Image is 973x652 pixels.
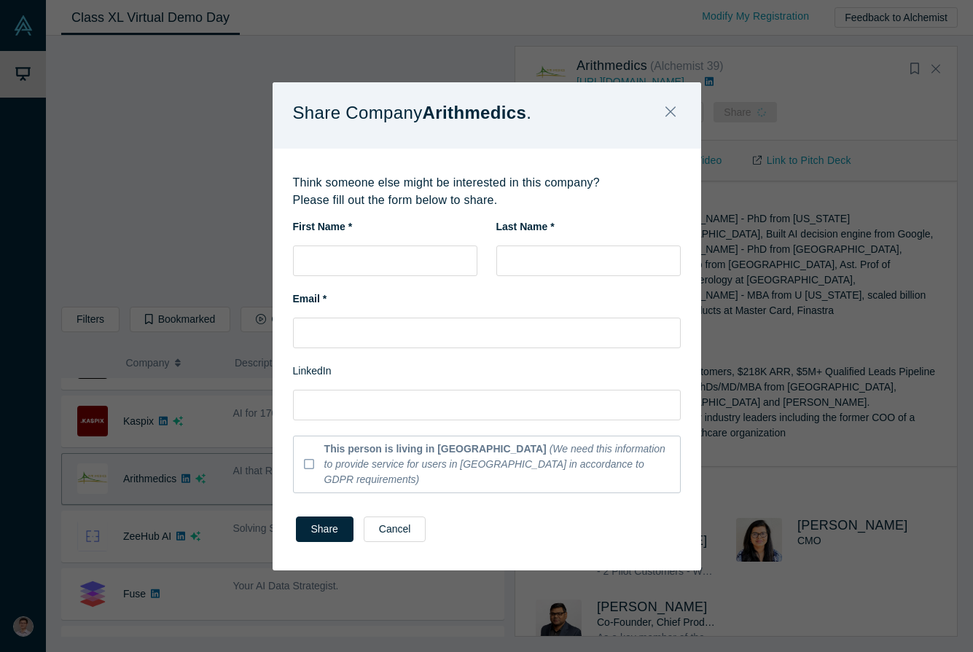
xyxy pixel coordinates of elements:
strong: First Name * [293,221,353,232]
i: (We need this information to provide service for users in [GEOGRAPHIC_DATA] in accordance to GDPR... [324,443,665,485]
button: Close [655,98,686,129]
button: Cancel [364,517,426,542]
p: Think someone else might be interested in this company? Please fill out the form below to share. [293,174,681,209]
strong: Last Name * [496,221,555,232]
label: LinkedIn [293,364,332,379]
strong: Arithmedics [423,103,527,122]
button: Share [296,517,353,542]
b: This person is living in [GEOGRAPHIC_DATA] [324,443,547,455]
p: Share Company . [293,98,532,128]
strong: Email * [293,293,327,305]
